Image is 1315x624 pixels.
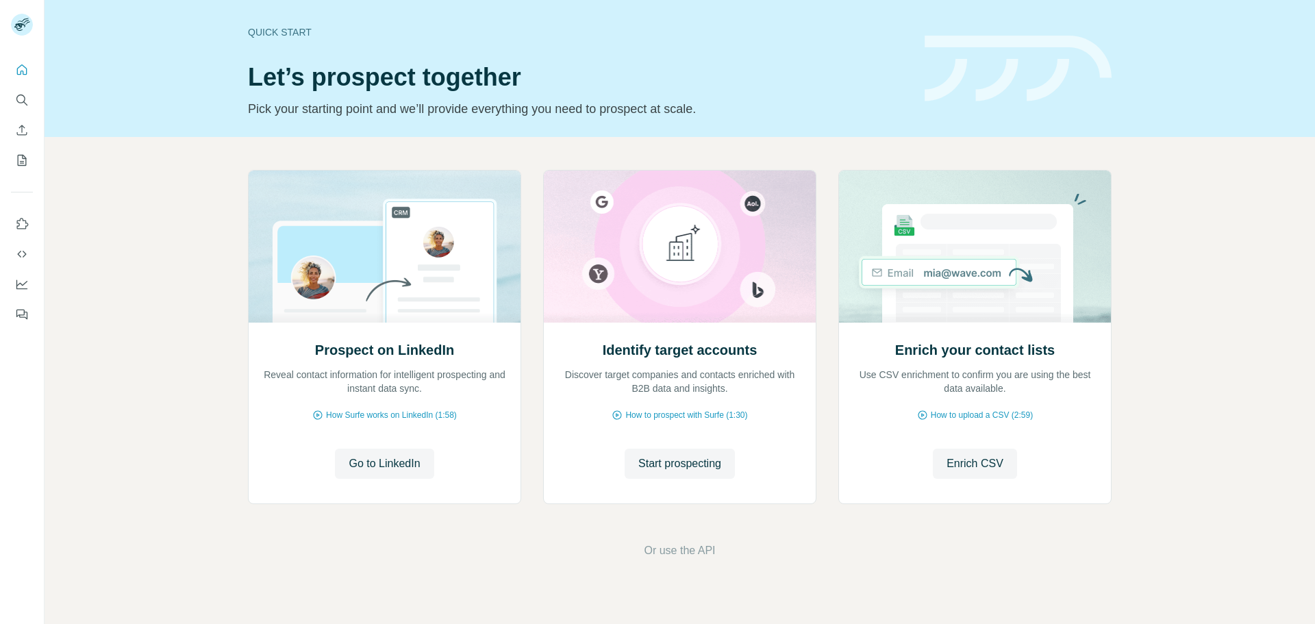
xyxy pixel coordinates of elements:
button: Enrich CSV [11,118,33,142]
img: Prospect on LinkedIn [248,171,521,323]
span: Start prospecting [638,455,721,472]
button: Go to LinkedIn [335,449,434,479]
span: Go to LinkedIn [349,455,420,472]
h2: Prospect on LinkedIn [315,340,454,360]
span: How to upload a CSV (2:59) [931,409,1033,421]
img: banner [925,36,1112,102]
button: Search [11,88,33,112]
div: Quick start [248,25,908,39]
button: Or use the API [644,542,715,559]
button: Dashboard [11,272,33,297]
p: Pick your starting point and we’ll provide everything you need to prospect at scale. [248,99,908,118]
span: Enrich CSV [947,455,1003,472]
button: Use Surfe API [11,242,33,266]
img: Enrich your contact lists [838,171,1112,323]
h1: Let’s prospect together [248,64,908,91]
span: How to prospect with Surfe (1:30) [625,409,747,421]
button: Quick start [11,58,33,82]
button: Enrich CSV [933,449,1017,479]
button: My lists [11,148,33,173]
button: Start prospecting [625,449,735,479]
button: Feedback [11,302,33,327]
h2: Enrich your contact lists [895,340,1055,360]
img: Identify target accounts [543,171,816,323]
span: How Surfe works on LinkedIn (1:58) [326,409,457,421]
p: Discover target companies and contacts enriched with B2B data and insights. [558,368,802,395]
p: Use CSV enrichment to confirm you are using the best data available. [853,368,1097,395]
h2: Identify target accounts [603,340,757,360]
p: Reveal contact information for intelligent prospecting and instant data sync. [262,368,507,395]
button: Use Surfe on LinkedIn [11,212,33,236]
